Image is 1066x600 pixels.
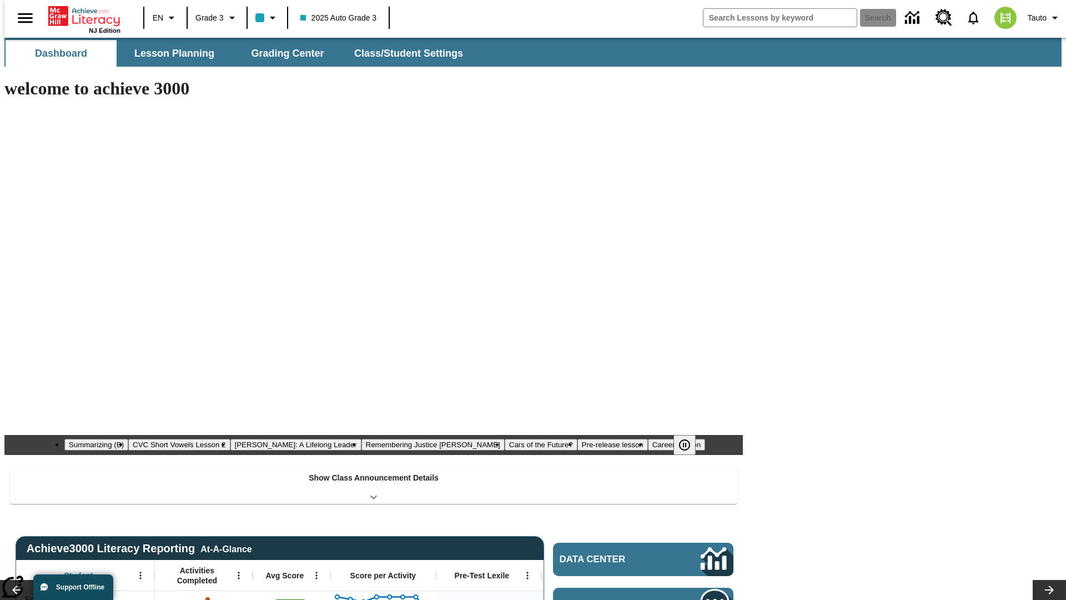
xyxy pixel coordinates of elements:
div: Pause [673,435,707,455]
span: Achieve3000 Literacy Reporting [27,542,252,555]
span: Data Center [560,554,663,565]
a: Data Center [898,3,929,33]
span: Grade 3 [195,12,224,24]
button: Select a new avatar [988,3,1023,32]
div: Show Class Announcement Details [10,466,737,504]
span: Pre-Test Lexile [455,571,510,581]
button: Open Menu [308,567,325,584]
button: Slide 3 Dianne Feinstein: A Lifelong Leader [230,439,361,451]
p: Show Class Announcement Details [309,472,439,484]
span: Dashboard [35,47,87,60]
span: Grading Center [251,47,324,60]
div: Home [48,4,120,34]
a: Resource Center, Will open in new tab [929,3,959,33]
button: Open Menu [132,567,149,584]
div: SubNavbar [4,38,1062,67]
span: Score per Activity [350,571,416,581]
button: Support Offline [33,574,113,600]
button: Open Menu [519,567,536,584]
span: EN [153,12,163,24]
button: Lesson carousel, Next [1033,580,1066,600]
span: Activities Completed [160,566,234,586]
button: Class/Student Settings [345,40,472,67]
button: Pause [673,435,696,455]
span: Tauto [1028,12,1047,24]
button: Dashboard [6,40,117,67]
button: Slide 5 Cars of the Future? [505,439,577,451]
span: Support Offline [56,583,104,591]
input: search field [703,9,857,27]
button: Open Menu [230,567,247,584]
span: 2025 Auto Grade 3 [300,12,377,24]
button: Class color is light blue. Change class color [251,8,284,28]
span: Avg Score [265,571,304,581]
h1: welcome to achieve 3000 [4,78,743,99]
button: Slide 2 CVC Short Vowels Lesson 2 [128,439,230,451]
button: Lesson Planning [119,40,230,67]
button: Grade: Grade 3, Select a grade [191,8,243,28]
button: Open side menu [9,2,42,34]
a: Home [48,5,120,27]
a: Data Center [553,543,733,576]
button: Slide 7 Career Lesson [648,439,705,451]
span: NJ Edition [89,27,120,34]
button: Slide 1 Summarizing (B) [64,439,128,451]
img: avatar image [994,7,1017,29]
a: Notifications [959,3,988,32]
span: Lesson Planning [134,47,214,60]
button: Language: EN, Select a language [148,8,183,28]
button: Grading Center [232,40,343,67]
button: Slide 6 Pre-release lesson [577,439,648,451]
div: SubNavbar [4,40,473,67]
span: Class/Student Settings [354,47,463,60]
button: Profile/Settings [1023,8,1066,28]
button: Slide 4 Remembering Justice O'Connor [361,439,505,451]
div: At-A-Glance [200,542,252,554]
span: Student [64,571,93,581]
